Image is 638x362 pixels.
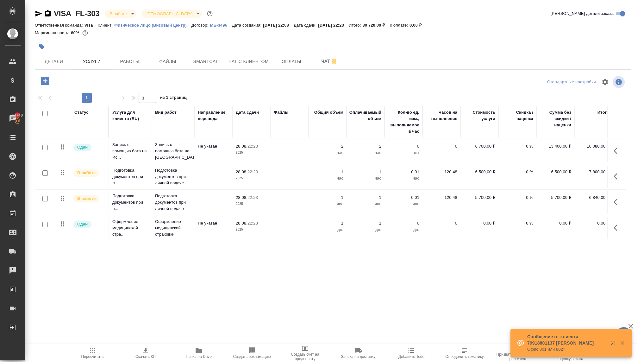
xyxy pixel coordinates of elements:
p: 0 [388,220,419,226]
a: МБ-3496 [210,22,232,28]
p: 22:23 [247,221,258,225]
div: Дата сдачи [236,109,259,116]
span: Добавить Todo [398,354,424,359]
p: Сдан [77,144,88,150]
p: Дата создания: [232,23,263,28]
p: Подготовка документов при л... [112,167,149,186]
p: 0,01 [388,194,419,201]
div: Стоимость услуги [464,109,495,122]
button: Пересчитать [66,344,119,362]
div: Часов на выполнение [426,109,457,122]
button: 4999.69 RUB; [81,29,89,37]
p: Физическое лицо (Визовый центр) [114,23,191,28]
span: Услуги [77,58,107,66]
div: В работе [105,10,136,18]
p: Подготовка документов при личной подаче [155,193,191,212]
p: [DATE] 22:08 [263,23,294,28]
button: Показать кнопки [610,194,625,210]
div: Итого [597,109,609,116]
p: Договор: [191,23,210,28]
span: Посмотреть информацию [613,76,626,88]
p: 1 [350,194,381,201]
div: Файлы [274,109,288,116]
p: 6 840,00 ₽ [578,194,609,201]
div: В работе [141,10,202,18]
p: 80% [71,30,81,35]
p: час [350,201,381,207]
span: из 1 страниц [160,94,187,103]
svg: Отписаться [330,58,338,65]
button: В работе [108,11,129,16]
p: час [350,149,381,156]
p: 0,00 ₽ [540,220,571,226]
p: 30 720,00 ₽ [362,23,390,28]
div: Вид работ [155,109,177,116]
p: шт [388,149,419,156]
div: Общий объем [314,109,343,116]
span: Пересчитать [81,354,104,359]
span: Скачать КП [135,354,156,359]
p: час [312,201,343,207]
p: 13 400,00 ₽ [540,143,571,149]
button: Закрыть [616,340,629,346]
div: Статус [74,109,89,116]
p: 1 [350,220,381,226]
p: 6 500,00 ₽ [540,169,571,175]
button: 🙏 [616,327,632,343]
p: час [350,175,381,181]
button: Добавить услугу [36,74,54,87]
div: Сумма без скидки / наценки [540,109,571,128]
p: 2025 [236,201,267,207]
p: 1 [312,220,343,226]
div: Услуга для клиента (RU) [112,109,149,122]
span: Работы [115,58,145,66]
p: МБ-3496 [210,23,232,28]
p: 0 % [502,194,533,201]
button: Открыть в новой вкладке [607,337,622,352]
p: Visa [84,23,98,28]
p: 0,00 ₽ [464,220,495,226]
span: Призвать менеджера по развитию [495,352,541,361]
p: К оплате: [390,23,410,28]
p: 22:23 [247,144,258,149]
p: 2 [350,143,381,149]
div: Скидка / наценка [502,109,533,122]
p: 28.08, [236,195,247,200]
p: дн. [388,226,419,233]
p: Итого: [349,23,362,28]
span: Заявка на доставку [341,354,375,359]
span: Папка на Drive [186,354,212,359]
span: Файлы [153,58,183,66]
button: Скопировать ссылку [44,10,52,17]
a: 14740 [2,111,24,126]
button: Призвать менеджера по развитию [491,344,544,362]
p: Оформление медицинской стра... [112,219,149,238]
p: 6 700,00 ₽ [464,143,495,149]
span: Smartcat [191,58,221,66]
p: Ответственная команда: [35,23,84,28]
span: Создать счет на предоплату [282,352,328,361]
button: Добавить Todo [385,344,438,362]
p: час [312,149,343,156]
p: 1 [312,169,343,175]
button: Показать кнопки [610,220,625,235]
p: 28.08, [236,169,247,174]
p: В работе [77,170,96,176]
button: Добавить тэг [35,40,49,54]
p: 28.08, [236,221,247,225]
p: Сдан [77,221,88,227]
p: Дата сдачи: [294,23,318,28]
a: Физическое лицо (Визовый центр) [114,22,191,28]
p: 0,01 [388,169,419,175]
a: VISA_FL-303 [54,9,100,18]
p: час [388,175,419,181]
button: Показать кнопки [610,169,625,184]
p: 0 % [502,220,533,226]
p: Запись с помощью бота на Ис... [112,142,149,161]
button: Создать счет на предоплату [278,344,332,362]
p: [DATE] 22:23 [318,23,349,28]
p: 6 500,00 ₽ [464,169,495,175]
p: В работе [77,195,96,202]
div: Оплачиваемый объем [349,109,381,122]
button: Показать кнопки [610,143,625,158]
